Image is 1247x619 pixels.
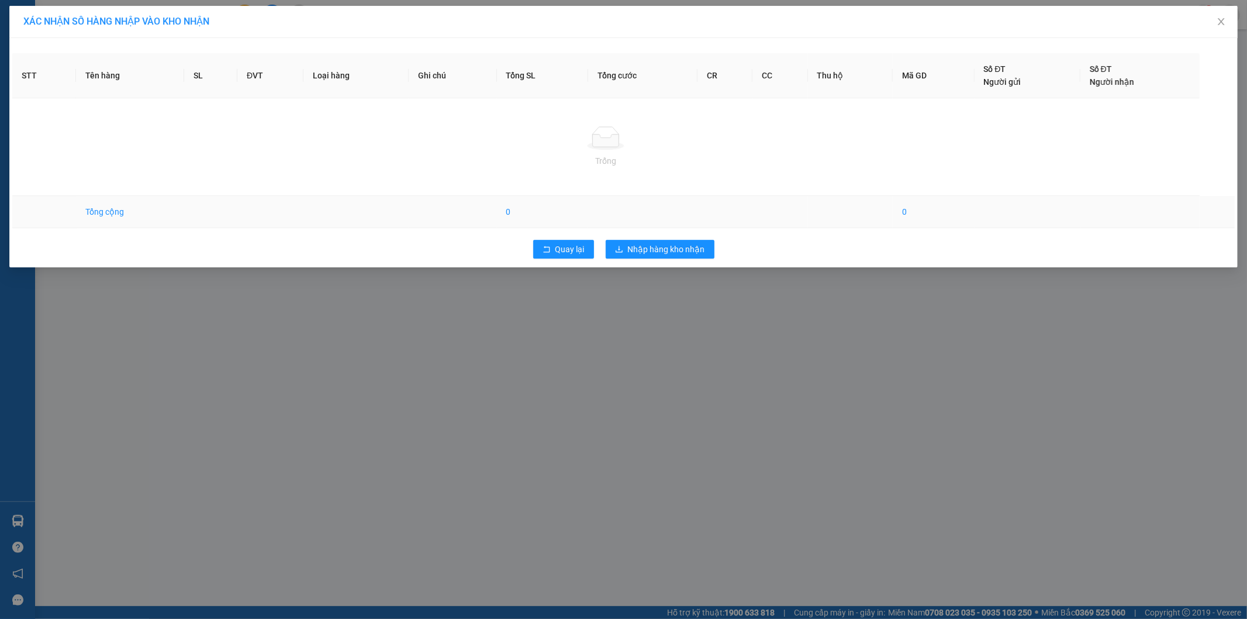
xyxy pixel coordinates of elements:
th: Mã GD [893,53,975,98]
img: logo.jpg [15,15,102,73]
span: XÁC NHẬN SỐ HÀNG NHẬP VÀO KHO NHẬN [23,16,209,27]
span: Người nhận [1090,77,1134,87]
th: CR [697,53,752,98]
button: rollbackQuay lại [533,240,594,259]
span: rollback [543,245,551,255]
div: Trống [22,154,1190,167]
span: Người gửi [984,77,1021,87]
th: Ghi chú [409,53,497,98]
span: Quay lại [555,243,585,256]
b: GỬI : VP [GEOGRAPHIC_DATA] [15,80,174,119]
th: Thu hộ [808,53,893,98]
span: download [615,245,623,255]
th: SL [184,53,237,98]
button: downloadNhập hàng kho nhận [606,240,714,259]
span: Số ĐT [1090,64,1112,74]
th: CC [752,53,807,98]
td: 0 [893,196,975,228]
span: Nhập hàng kho nhận [628,243,705,256]
th: Loại hàng [303,53,408,98]
th: Tổng cước [588,53,697,98]
td: Tổng cộng [76,196,184,228]
li: 271 - [PERSON_NAME] - [GEOGRAPHIC_DATA] - [GEOGRAPHIC_DATA] [109,29,489,43]
span: close [1217,17,1226,26]
button: Close [1205,6,1238,39]
span: Số ĐT [984,64,1006,74]
th: Tên hàng [76,53,184,98]
th: Tổng SL [497,53,589,98]
th: ĐVT [237,53,303,98]
th: STT [12,53,76,98]
td: 0 [497,196,589,228]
